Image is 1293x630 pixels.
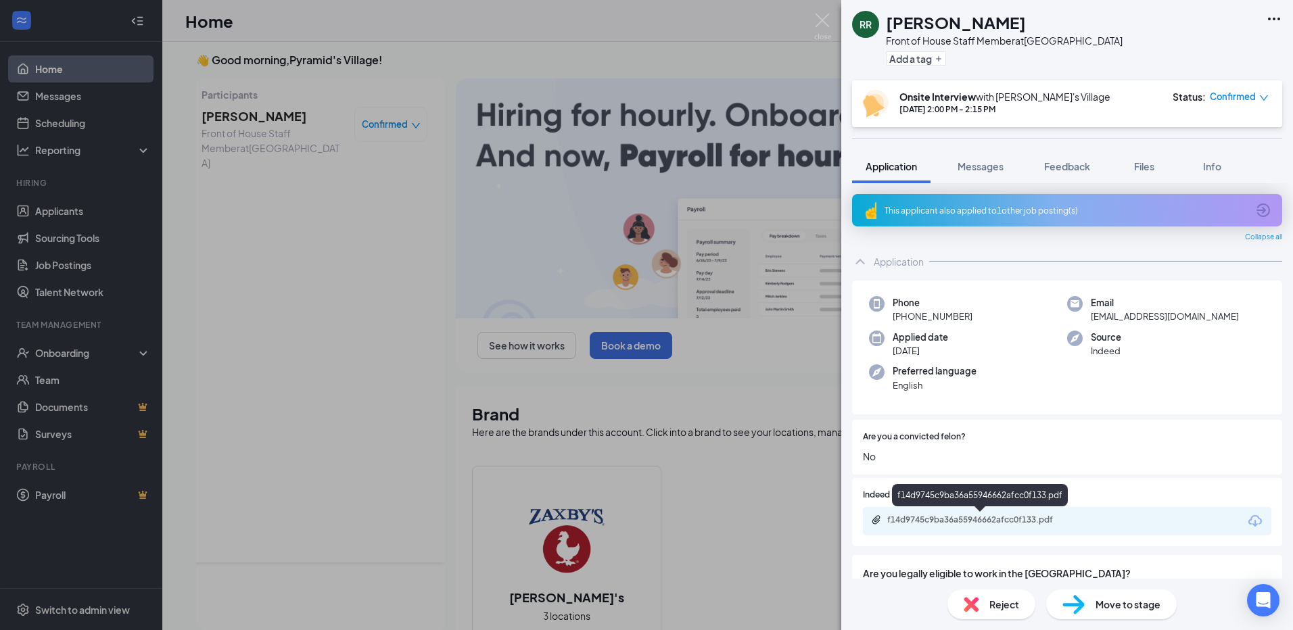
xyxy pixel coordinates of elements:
svg: ChevronUp [852,253,868,270]
div: f14d9745c9ba36a55946662afcc0f133.pdf [892,484,1068,506]
div: [DATE] 2:00 PM - 2:15 PM [899,103,1110,115]
svg: ArrowCircle [1255,202,1271,218]
div: with [PERSON_NAME]'s Village [899,90,1110,103]
span: Messages [958,160,1004,172]
span: Applied date [893,331,948,344]
span: [PHONE_NUMBER] [893,310,972,323]
span: Phone [893,296,972,310]
span: down [1259,93,1269,103]
span: Move to stage [1096,597,1160,612]
div: RR [860,18,872,31]
div: f14d9745c9ba36a55946662afcc0f133.pdf [887,514,1077,525]
span: Feedback [1044,160,1090,172]
span: Info [1203,160,1221,172]
h1: [PERSON_NAME] [886,11,1026,34]
button: PlusAdd a tag [886,51,946,66]
span: Preferred language [893,364,977,378]
div: Front of House Staff Member at [GEOGRAPHIC_DATA] [886,34,1123,47]
svg: Ellipses [1266,11,1282,27]
div: Status : [1173,90,1206,103]
div: Open Intercom Messenger [1247,584,1279,616]
span: [DATE] [893,344,948,358]
span: No [863,449,1271,464]
span: Collapse all [1245,232,1282,243]
span: Email [1091,296,1239,310]
svg: Plus [935,55,943,63]
span: Are you legally eligible to work in the [GEOGRAPHIC_DATA]? [863,566,1271,581]
span: Source [1091,331,1121,344]
a: Paperclipf14d9745c9ba36a55946662afcc0f133.pdf [871,514,1090,527]
span: English [893,379,977,392]
div: Application [874,255,924,268]
span: Reject [989,597,1019,612]
span: Indeed Resume [863,489,922,502]
span: Indeed [1091,344,1121,358]
span: Application [866,160,917,172]
svg: Paperclip [871,514,882,525]
div: This applicant also applied to 1 other job posting(s) [885,205,1247,216]
b: Onsite Interview [899,91,976,103]
svg: Download [1247,513,1263,529]
span: Are you a convicted felon? [863,431,966,443]
span: Confirmed [1210,90,1256,103]
span: [EMAIL_ADDRESS][DOMAIN_NAME] [1091,310,1239,323]
span: Files [1134,160,1154,172]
